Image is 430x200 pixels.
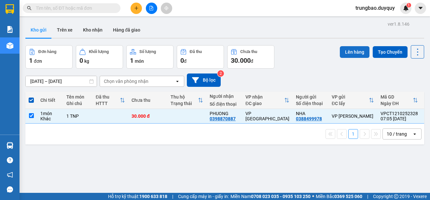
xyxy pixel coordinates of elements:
[27,6,32,10] span: search
[25,45,73,69] button: Đơn hàng1đơn
[334,194,362,199] strong: 0369 525 060
[296,116,322,121] div: 0388499978
[132,98,164,103] div: Chưa thu
[180,57,184,64] span: 0
[251,194,311,199] strong: 0708 023 035 - 0935 103 250
[367,193,368,200] span: |
[78,22,108,38] button: Kho nhận
[79,57,83,64] span: 0
[96,101,120,106] div: HTTT
[332,113,374,119] div: VP [PERSON_NAME]
[172,193,173,200] span: |
[6,21,58,29] div: NHA
[328,92,377,109] th: Toggle SortBy
[418,5,423,11] span: caret-down
[217,70,224,77] sup: 2
[171,101,198,106] div: Trạng thái
[6,4,14,14] img: logo-vxr
[63,6,78,13] span: Nhận:
[245,111,289,121] div: VP [GEOGRAPHIC_DATA]
[412,131,417,137] svg: open
[187,73,221,87] button: Bộ lọc
[177,45,224,69] button: Đã thu0đ
[7,186,13,193] span: message
[96,94,120,100] div: Đã thu
[62,44,91,50] span: Chưa cước :
[167,92,206,109] th: Toggle SortBy
[227,45,274,69] button: Chưa thu30.000đ
[108,22,146,38] button: Hàng đã giao
[146,3,157,14] button: file-add
[134,6,139,10] span: plus
[89,49,109,54] div: Khối lượng
[171,94,198,100] div: Thu hộ
[296,94,325,100] div: Người gửi
[38,49,56,54] div: Đơn hàng
[66,94,89,100] div: Tên món
[190,49,202,54] div: Đã thu
[348,129,358,139] button: 1
[231,57,251,64] span: 30.000
[7,157,13,163] span: question-circle
[210,116,236,121] div: 0398870887
[245,101,284,106] div: ĐC giao
[296,101,325,106] div: Số điện thoại
[296,111,325,116] div: NHA
[40,116,60,121] div: Khác
[377,92,421,109] th: Toggle SortBy
[403,5,409,11] img: icon-new-feature
[240,49,257,54] div: Chưa thu
[6,29,58,38] div: 0388499978
[164,6,169,10] span: aim
[408,3,410,7] span: 1
[332,101,369,106] div: ĐC lấy
[40,98,60,103] div: Chi tiết
[381,101,413,106] div: Ngày ĐH
[25,22,52,38] button: Kho gửi
[6,6,16,13] span: Gửi:
[139,49,156,54] div: Số lượng
[92,92,128,109] th: Toggle SortBy
[63,21,130,29] div: PHUONG
[34,59,42,64] span: đơn
[316,193,362,200] span: Miền Bắc
[184,59,187,64] span: đ
[7,172,13,178] span: notification
[29,57,33,64] span: 1
[62,42,130,51] div: 30.000
[175,79,180,84] svg: open
[104,78,148,85] div: Chọn văn phòng nhận
[7,42,13,49] img: warehouse-icon
[210,101,239,107] div: Số điện thoại
[387,131,407,137] div: 10 / trang
[66,101,89,106] div: Ghi chú
[312,195,314,198] span: ⚪️
[126,45,173,69] button: Số lượng1món
[135,59,144,64] span: món
[251,59,253,64] span: đ
[350,4,400,12] span: trungbao.duyquy
[139,194,167,199] strong: 1900 633 818
[7,26,13,33] img: solution-icon
[6,6,58,21] div: VP [PERSON_NAME]
[63,29,130,38] div: 0398870887
[108,193,167,200] span: Hỗ trợ kỹ thuật:
[210,111,239,116] div: PHUONG
[7,142,13,149] img: warehouse-icon
[66,113,89,119] div: 1 TNP
[130,57,133,64] span: 1
[63,6,130,21] div: VP [GEOGRAPHIC_DATA]
[132,113,164,119] div: 30.000 đ
[415,3,426,14] button: caret-down
[178,193,229,200] span: Cung cấp máy in - giấy in:
[388,20,409,28] div: ver 1.8.146
[230,193,311,200] span: Miền Nam
[373,46,408,58] button: Tạo Chuyến
[40,111,60,116] div: 1 món
[149,6,154,10] span: file-add
[407,3,411,7] sup: 1
[340,46,369,58] button: Lên hàng
[131,3,142,14] button: plus
[245,94,284,100] div: VP nhận
[52,22,78,38] button: Trên xe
